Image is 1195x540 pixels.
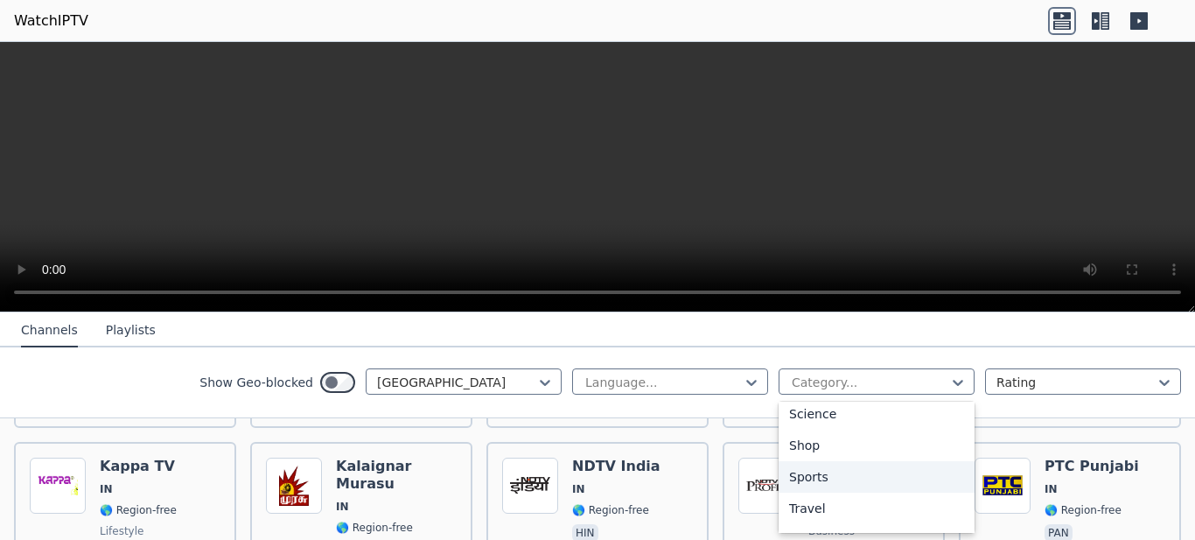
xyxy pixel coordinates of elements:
div: Travel [779,493,975,524]
a: WatchIPTV [14,11,88,32]
button: Channels [21,314,78,347]
h6: NDTV India [572,458,660,475]
div: Sports [779,461,975,493]
div: Shop [779,430,975,461]
h6: Kalaignar Murasu [336,458,457,493]
button: Playlists [106,314,156,347]
img: NDTV India [502,458,558,514]
img: Kalaignar Murasu [266,458,322,514]
span: 🌎 Region-free [1045,503,1122,517]
span: IN [572,482,585,496]
span: IN [1045,482,1058,496]
label: Show Geo-blocked [199,374,313,391]
h6: Kappa TV [100,458,177,475]
span: IN [336,500,349,514]
span: IN [100,482,113,496]
span: 🌎 Region-free [336,521,413,535]
span: 🌎 Region-free [100,503,177,517]
h6: PTC Punjabi [1045,458,1139,475]
img: NDTV Profit [738,458,794,514]
img: PTC Punjabi [975,458,1031,514]
span: 🌎 Region-free [572,503,649,517]
div: Science [779,398,975,430]
img: Kappa TV [30,458,86,514]
span: lifestyle [100,524,143,538]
